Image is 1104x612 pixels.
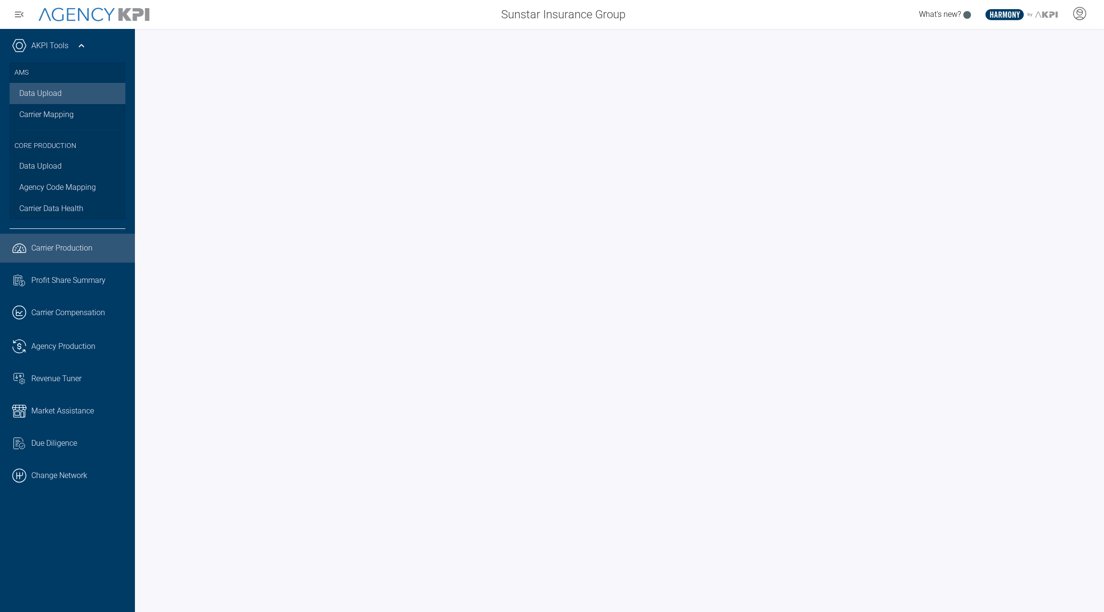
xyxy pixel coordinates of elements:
h3: Core Production [14,130,120,156]
span: Carrier Compensation [31,307,105,319]
a: Carrier Data Health [10,198,125,219]
span: What's new? [919,10,961,19]
span: Sunstar Insurance Group [501,6,625,23]
span: Carrier Production [31,242,93,254]
a: Carrier Mapping [10,104,125,125]
span: Revenue Tuner [31,373,81,385]
span: Agency Production [31,341,95,352]
h3: AMS [14,63,120,83]
img: AgencyKPI [39,8,149,22]
a: Data Upload [10,156,125,177]
a: AKPI Tools [31,40,68,52]
span: Market Assistance [31,405,94,417]
span: Due Diligence [31,438,77,449]
span: Carrier Data Health [19,203,83,214]
a: Agency Code Mapping [10,177,125,198]
span: Profit Share Summary [31,275,106,286]
a: Data Upload [10,83,125,104]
